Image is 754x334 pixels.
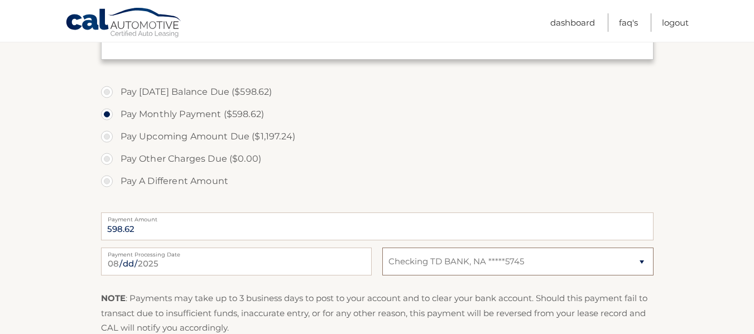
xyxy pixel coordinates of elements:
label: Pay [DATE] Balance Due ($598.62) [101,81,654,103]
a: Logout [662,13,689,32]
input: Payment Amount [101,212,654,240]
label: Pay Upcoming Amount Due ($1,197.24) [101,125,654,148]
label: Payment Processing Date [101,248,372,256]
input: Payment Date [101,248,372,275]
label: Pay Monthly Payment ($598.62) [101,103,654,125]
label: Pay Other Charges Due ($0.00) [101,148,654,170]
label: Pay A Different Amount [101,170,654,192]
label: Payment Amount [101,212,654,221]
strong: NOTE [101,293,126,303]
a: FAQ's [619,13,638,32]
a: Cal Automotive [65,7,183,40]
a: Dashboard [550,13,595,32]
